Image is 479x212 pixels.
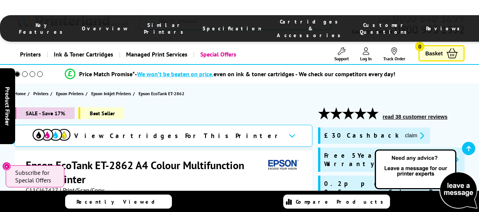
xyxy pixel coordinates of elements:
a: Basket 0 [418,45,465,61]
span: Log In [360,56,372,61]
a: Ink & Toner Cartridges [47,45,119,64]
span: Product Finder [4,86,11,126]
span: 0.2p per Mono Page, 0.5p per Colour Page* [324,179,461,204]
span: Price Match Promise* [79,70,135,78]
span: | Print/Scan/Copy [60,186,104,194]
span: Recently Viewed [76,198,162,205]
a: Compare Products [283,195,390,209]
span: Similar Printers [144,22,187,35]
span: SALE - Save 17% [14,107,75,119]
span: We won’t be beaten on price, [137,70,214,78]
a: Printers [33,90,50,97]
span: Customer Questions [360,22,411,35]
a: Epson Printers [56,90,86,97]
span: Home [14,90,26,97]
a: Printers [14,45,47,64]
img: View Cartridges [33,129,70,141]
span: Cartridges & Accessories [277,18,345,39]
a: Recently Viewed [65,195,172,209]
span: C11CJ67427 [26,186,58,194]
span: Epson EcoTank ET-2862 [139,90,184,97]
span: Reviews [426,25,464,32]
span: Free 5 Year Warranty [324,151,434,168]
span: Epson Inkjet Printers [91,90,131,97]
h1: Epson EcoTank ET-2862 A4 Colour Multifunction Inkjet Printer [26,158,265,186]
span: Overview [82,25,129,32]
span: £30 Cashback [324,131,399,140]
span: 0 [415,42,424,51]
span: Basket [425,48,443,58]
span: Best Seller [78,107,124,119]
a: Support [334,47,349,61]
button: Close [2,162,11,171]
span: Specification [203,25,262,32]
button: read 38 customer reviews [381,113,450,120]
img: Epson [265,158,300,172]
span: Key Features [19,22,67,35]
a: Epson Inkjet Printers [91,90,133,97]
li: modal_Promise [4,68,456,81]
button: promo-description [403,131,427,140]
span: Ink & Toner Cartridges [54,45,113,64]
a: Log In [360,47,372,61]
span: Printers [33,90,48,97]
a: Special Offers [193,45,242,64]
span: Subscribe for Special Offers [15,169,57,184]
div: - even on ink & toner cartridges - We check our competitors every day! [135,70,395,78]
a: Epson EcoTank ET-2862 [139,90,186,97]
span: Support [334,56,349,61]
span: Compare Products [296,198,387,205]
a: Managed Print Services [119,45,193,64]
a: Home [14,90,28,97]
img: Open Live Chat window [373,148,479,210]
a: Track Order [383,47,405,61]
span: Epson Printers [56,90,84,97]
span: View Cartridges For This Printer [74,132,282,140]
